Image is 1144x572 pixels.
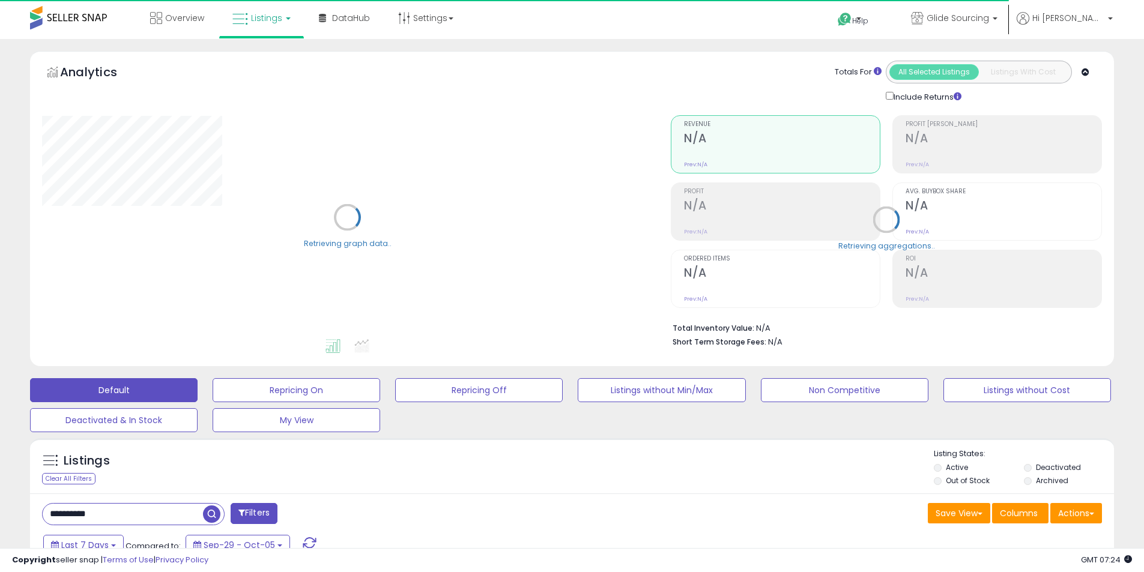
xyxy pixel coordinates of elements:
label: Deactivated [1036,462,1081,472]
a: Hi [PERSON_NAME] [1017,12,1113,39]
span: Hi [PERSON_NAME] [1032,12,1104,24]
div: Clear All Filters [42,473,95,484]
span: Help [852,16,868,26]
div: seller snap | | [12,555,208,566]
span: Sep-29 - Oct-05 [204,539,275,551]
button: My View [213,408,380,432]
a: Privacy Policy [156,554,208,565]
button: Listings without Min/Max [578,378,745,402]
a: Help [828,3,892,39]
label: Active [946,462,968,472]
button: Columns [992,503,1049,523]
button: Non Competitive [761,378,928,402]
p: Listing States: [934,448,1114,460]
button: Filters [231,503,277,524]
label: Out of Stock [946,475,990,486]
button: Repricing On [213,378,380,402]
button: Deactivated & In Stock [30,408,198,432]
div: Retrieving graph data.. [304,238,392,248]
h5: Listings [64,453,110,469]
span: Compared to: [126,540,181,552]
span: Overview [165,12,204,24]
div: Retrieving aggregations.. [838,240,935,251]
button: Listings without Cost [943,378,1111,402]
span: 2025-10-13 07:24 GMT [1081,554,1132,565]
button: All Selected Listings [889,64,979,80]
button: Actions [1050,503,1102,523]
label: Archived [1036,475,1068,486]
h5: Analytics [60,64,141,83]
i: Get Help [837,12,852,27]
a: Terms of Use [103,554,154,565]
button: Last 7 Days [43,535,124,555]
button: Save View [928,503,990,523]
div: Include Returns [877,89,976,103]
button: Default [30,378,198,402]
span: Columns [1000,507,1038,519]
div: Totals For [835,67,882,78]
button: Listings With Cost [978,64,1068,80]
span: DataHub [332,12,370,24]
button: Repricing Off [395,378,563,402]
span: Last 7 Days [61,539,109,551]
strong: Copyright [12,554,56,565]
span: Listings [251,12,282,24]
span: Glide Sourcing [927,12,989,24]
button: Sep-29 - Oct-05 [186,535,290,555]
